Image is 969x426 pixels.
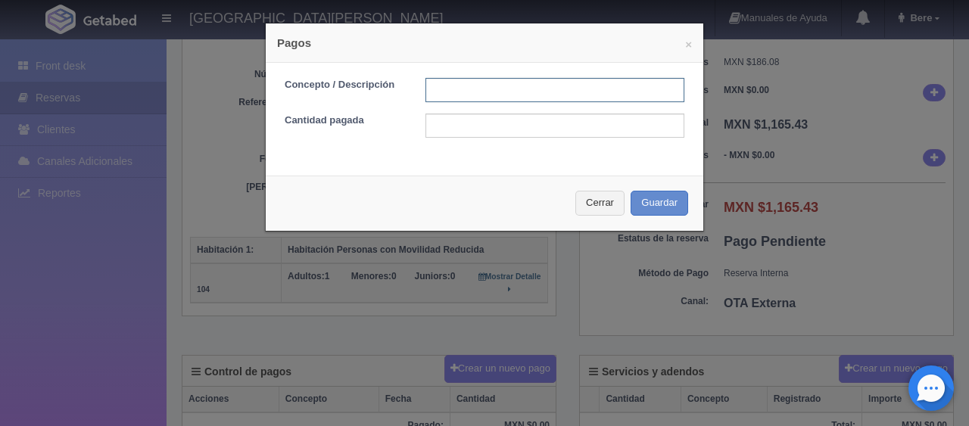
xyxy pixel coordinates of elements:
[273,78,414,92] label: Concepto / Descripción
[277,35,692,51] h4: Pagos
[631,191,688,216] button: Guardar
[575,191,625,216] button: Cerrar
[685,39,692,50] button: ×
[273,113,414,128] label: Cantidad pagada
